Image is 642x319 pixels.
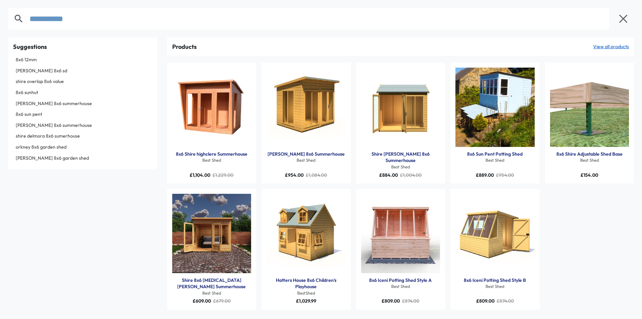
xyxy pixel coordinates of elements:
a: 8x6 12mm [13,55,152,65]
a: Products: 8x6 Iceni Potting Shed Style B [455,194,535,273]
a: View all products [593,44,629,50]
span: £154.00 [580,172,598,178]
span: £1,084.00 [306,172,327,178]
a: [PERSON_NAME] 8x6 summerhouse [13,99,152,109]
a: Products: 8x6 Sun Pent Potting Shed [455,68,535,147]
div: Best Shed [455,157,535,163]
img: 8x6 Shire highclere Summerhouse - Best Shed [172,68,251,147]
a: Products: 8x6 Shire highclere Summerhouse [172,68,251,147]
a: Shire [PERSON_NAME] 8x6 Summerhouse [361,151,440,164]
span: £1,229.00 [212,172,233,178]
div: Shire 8x6 Alora Pent Summerhouse [172,277,251,290]
div: 8x6 Iceni Potting Shed Style B [455,277,535,284]
div: Shire Mayfield 8x6 Summerhouse [361,151,440,164]
a: 8x6 Iceni Potting Shed Style A [369,277,432,284]
span: £1,004.00 [400,172,422,178]
a: 8x6 Shire highclere Summerhouse [176,151,247,158]
div: Best Shed [172,290,251,296]
div: BestShed [266,290,346,296]
a: 8x6 Shire Adjustable Shed Base [556,151,623,158]
div: Best Shed [361,284,440,290]
div: 8x6 Iceni Potting Shed Style A [361,277,440,284]
img: 8x6 Sun Pent Potting Shed - Best Shed [455,68,535,147]
div: 8x6 Shire highclere Summerhouse [172,151,251,158]
span: £874.00 [497,298,514,304]
a: shire overlap 8x6 value [13,77,152,87]
a: [PERSON_NAME] 8x6 sd [13,66,152,76]
span: £609.00 [193,298,211,304]
div: Products [172,43,197,51]
a: Products: Hatters House 8x6 Children's Playhouse [266,194,346,273]
a: [PERSON_NAME] 8x6 summerhouse [13,121,152,131]
a: 8x6 sunhut [13,88,152,98]
img: 8x6 Iceni Potting Shed Style A - Best Shed [361,194,440,273]
div: Best Shed [455,284,535,290]
span: £954.00 [285,172,304,178]
a: Products: Shire 8x6 Alora Pent Summerhouse [172,194,251,273]
a: [PERSON_NAME] 8x6 Summerhouse [267,151,345,158]
span: £809.00 [476,298,495,304]
img: Shire Mayfield 8x6 Summerhouse - Best Shed [361,68,440,147]
div: Best Shed [266,157,346,163]
a: Shire 8x6 [MEDICAL_DATA][PERSON_NAME] Summerhouse [172,277,251,290]
a: 8x6 sun pent [13,109,152,119]
a: [PERSON_NAME] 8x6 garden shed [13,153,152,163]
span: £884.00 [379,172,398,178]
a: 8x6 Sun Pent Potting Shed [467,151,523,158]
span: £1,104.00 [190,172,210,178]
div: Shire Lela 8x6 Summerhouse [266,151,346,158]
span: £954.00 [496,172,514,178]
a: Products: Shire Mayfield 8x6 Summerhouse [361,68,440,147]
a: Products: 8x6 Shire Adjustable Shed Base [550,68,629,147]
a: Products: Shire Lela 8x6 Summerhouse [266,68,346,147]
div: Suggestions [13,43,152,51]
div: 8x6 Sun Pent Potting Shed [455,151,535,158]
div: Best Shed [550,157,629,163]
div: Best Shed [361,164,440,170]
a: Hatters House 8x6 Children's Playhouse [266,277,346,290]
div: Best Shed [172,157,251,163]
a: orkney 8x6 garden shed [13,142,152,152]
img: Shire Lela 8x6 Summerhouse - Best Shed [266,68,346,147]
span: £809.00 [382,298,400,304]
a: 8x6 Iceni Potting Shed Style B [464,277,526,284]
a: shire delmora 8x6 sumerhouse [13,131,152,141]
span: £1,029.99 [296,298,316,304]
a: Products: 8x6 Iceni Potting Shed Style A [361,194,440,273]
span: £889.00 [476,172,494,178]
div: 8x6 Shire Adjustable Shed Base [550,151,629,158]
span: £679.00 [213,298,231,304]
span: £874.00 [402,298,419,304]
